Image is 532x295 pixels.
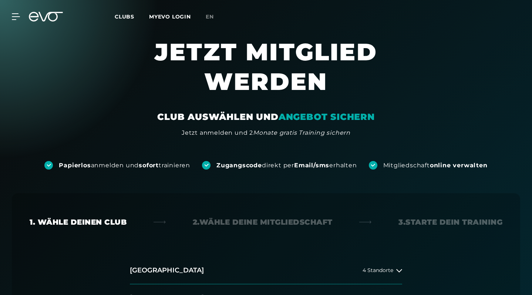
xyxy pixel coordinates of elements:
[216,161,357,170] div: direkt per erhalten
[157,111,374,123] div: CLUB AUSWÄHLEN UND
[59,162,91,169] strong: Papierlos
[149,13,191,20] a: MYEVO LOGIN
[253,129,350,136] em: Monate gratis Training sichern
[279,111,375,122] em: ANGEBOT SICHERN
[216,162,262,169] strong: Zugangscode
[59,161,190,170] div: anmelden und trainieren
[130,266,204,275] h2: [GEOGRAPHIC_DATA]
[182,128,350,137] div: Jetzt anmelden und 2
[130,257,402,284] button: [GEOGRAPHIC_DATA]4 Standorte
[193,217,333,227] div: 2. Wähle deine Mitgliedschaft
[115,13,134,20] span: Clubs
[398,217,502,227] div: 3. Starte dein Training
[206,13,214,20] span: en
[139,162,159,169] strong: sofort
[294,162,329,169] strong: Email/sms
[30,217,127,227] div: 1. Wähle deinen Club
[363,268,393,273] span: 4 Standorte
[96,37,436,111] h1: JETZT MITGLIED WERDEN
[206,13,223,21] a: en
[430,162,488,169] strong: online verwalten
[115,13,149,20] a: Clubs
[383,161,488,170] div: Mitgliedschaft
